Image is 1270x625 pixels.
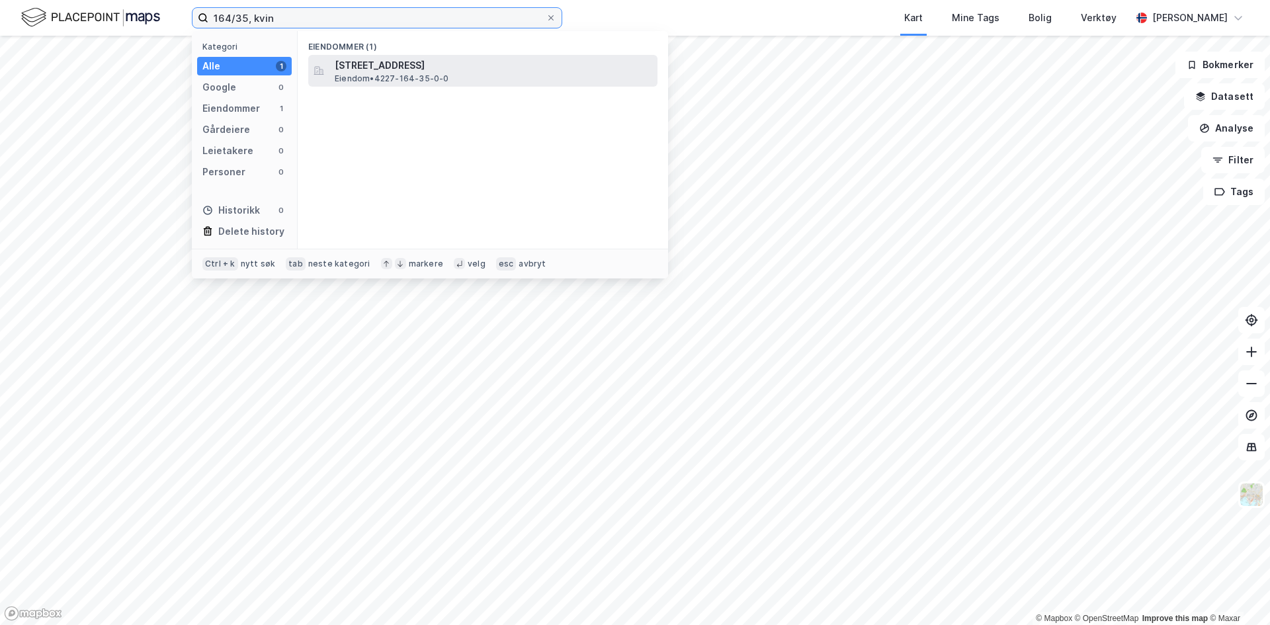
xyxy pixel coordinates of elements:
div: 0 [276,146,286,156]
div: Gårdeiere [202,122,250,138]
div: Alle [202,58,220,74]
iframe: Chat Widget [1204,562,1270,625]
div: tab [286,257,306,271]
div: 1 [276,103,286,114]
div: Personer [202,164,245,180]
a: OpenStreetMap [1075,614,1139,623]
button: Tags [1203,179,1265,205]
div: Verktøy [1081,10,1117,26]
button: Analyse [1188,115,1265,142]
div: Delete history [218,224,284,239]
input: Søk på adresse, matrikkel, gårdeiere, leietakere eller personer [208,8,546,28]
div: avbryt [519,259,546,269]
div: Kontrollprogram for chat [1204,562,1270,625]
a: Improve this map [1142,614,1208,623]
img: logo.f888ab2527a4732fd821a326f86c7f29.svg [21,6,160,29]
div: markere [409,259,443,269]
div: Eiendommer [202,101,260,116]
div: Historikk [202,202,260,218]
div: Eiendommer (1) [298,31,668,55]
div: nytt søk [241,259,276,269]
div: Kategori [202,42,292,52]
div: esc [496,257,517,271]
div: Mine Tags [952,10,999,26]
img: Z [1239,482,1264,507]
div: velg [468,259,486,269]
div: Leietakere [202,143,253,159]
div: 0 [276,167,286,177]
div: neste kategori [308,259,370,269]
div: Ctrl + k [202,257,238,271]
span: [STREET_ADDRESS] [335,58,652,73]
div: [PERSON_NAME] [1152,10,1228,26]
span: Eiendom • 4227-164-35-0-0 [335,73,449,84]
div: 0 [276,124,286,135]
div: Bolig [1029,10,1052,26]
div: 1 [276,61,286,71]
div: 0 [276,205,286,216]
a: Mapbox homepage [4,606,62,621]
a: Mapbox [1036,614,1072,623]
div: Google [202,79,236,95]
button: Filter [1201,147,1265,173]
button: Datasett [1184,83,1265,110]
div: Kart [904,10,923,26]
div: 0 [276,82,286,93]
button: Bokmerker [1175,52,1265,78]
